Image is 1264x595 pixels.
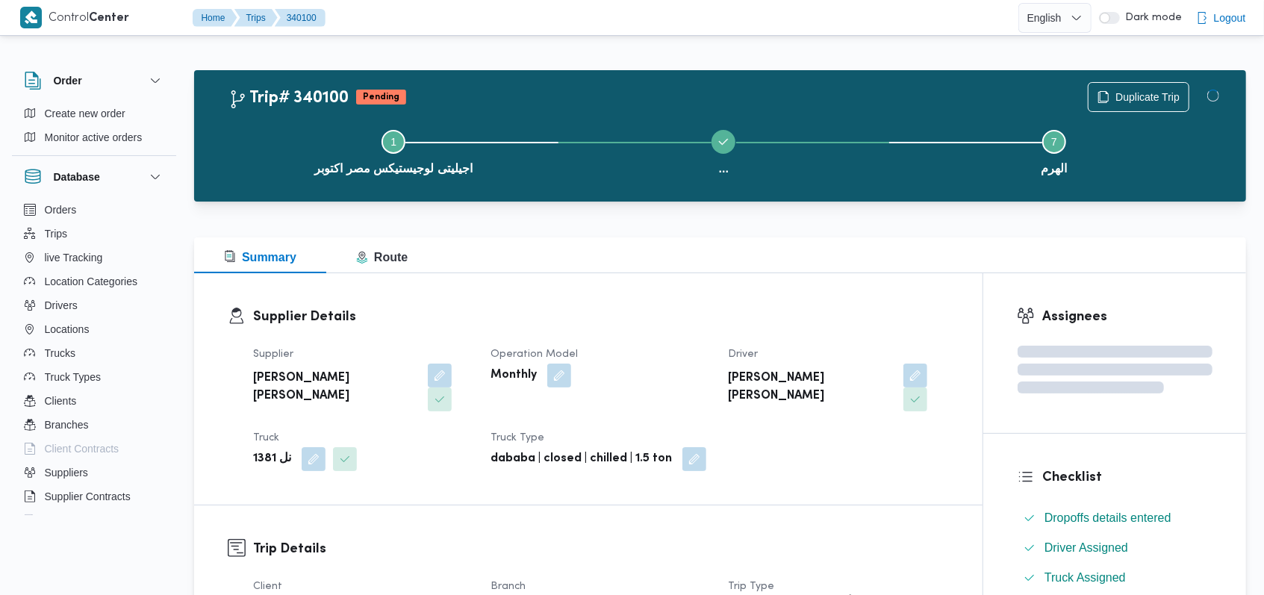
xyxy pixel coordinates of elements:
[45,511,82,529] span: Devices
[45,128,143,146] span: Monitor active orders
[356,251,408,264] span: Route
[18,508,170,532] button: Devices
[729,370,893,405] b: [PERSON_NAME] [PERSON_NAME]
[18,413,170,437] button: Branches
[54,72,82,90] h3: Order
[45,487,131,505] span: Supplier Contracts
[253,307,949,327] h3: Supplier Details
[18,125,170,149] button: Monitor active orders
[390,136,396,148] span: 1
[1041,160,1067,178] span: الهرم
[18,270,170,293] button: Location Categories
[45,344,75,362] span: Trucks
[18,246,170,270] button: live Tracking
[193,9,237,27] button: Home
[1214,9,1246,27] span: Logout
[45,368,101,386] span: Truck Types
[45,392,77,410] span: Clients
[224,251,296,264] span: Summary
[1018,536,1212,560] button: Driver Assigned
[1115,88,1180,106] span: Duplicate Trip
[491,349,578,359] span: Operation Model
[1018,506,1212,530] button: Dropoffs details entered
[1042,467,1212,487] h3: Checklist
[45,201,77,219] span: Orders
[228,89,349,108] h2: Trip# 340100
[719,160,729,178] span: ...
[1042,307,1212,327] h3: Assignees
[1044,569,1126,587] span: Truck Assigned
[20,7,42,28] img: X8yXhbKr1z7QwAAAABJRU5ErkJggg==
[45,249,103,267] span: live Tracking
[1044,539,1128,557] span: Driver Assigned
[12,102,176,155] div: Order
[253,450,291,468] b: نل 1381
[24,168,164,186] button: Database
[363,93,399,102] b: Pending
[356,90,406,105] span: Pending
[45,105,125,122] span: Create new order
[18,485,170,508] button: Supplier Contracts
[18,317,170,341] button: Locations
[18,389,170,413] button: Clients
[491,450,672,468] b: dababa | closed | chilled | 1.5 ton
[12,198,176,521] div: Database
[491,582,526,591] span: Branch
[18,365,170,389] button: Truck Types
[1190,3,1252,33] button: Logout
[45,272,138,290] span: Location Categories
[729,582,775,591] span: Trip Type
[24,72,164,90] button: Order
[18,341,170,365] button: Trucks
[253,539,949,559] h3: Trip Details
[1088,82,1189,112] button: Duplicate Trip
[18,222,170,246] button: Trips
[45,464,88,482] span: Suppliers
[889,112,1219,190] button: الهرم
[314,160,472,178] span: اجيليتى لوجيستيكس مصر اكتوبر
[275,9,326,27] button: 340100
[729,349,759,359] span: Driver
[228,112,558,190] button: اجيليتى لوجيستيكس مصر اكتوبر
[1044,511,1171,524] span: Dropoffs details entered
[1018,566,1212,590] button: Truck Assigned
[717,136,729,148] svg: Step ... is complete
[1044,509,1171,527] span: Dropoffs details entered
[18,461,170,485] button: Suppliers
[54,168,100,186] h3: Database
[253,349,293,359] span: Supplier
[18,437,170,461] button: Client Contracts
[90,13,130,24] b: Center
[1044,571,1126,584] span: Truck Assigned
[45,225,68,243] span: Trips
[234,9,278,27] button: Trips
[45,320,90,338] span: Locations
[253,433,279,443] span: Truck
[253,582,282,591] span: Client
[1120,12,1183,24] span: Dark mode
[1051,136,1057,148] span: 7
[45,416,89,434] span: Branches
[45,296,78,314] span: Drivers
[558,112,888,190] button: ...
[253,370,417,405] b: [PERSON_NAME] [PERSON_NAME]
[18,102,170,125] button: Create new order
[45,440,119,458] span: Client Contracts
[491,367,537,384] b: Monthly
[18,293,170,317] button: Drivers
[491,433,544,443] span: Truck Type
[18,198,170,222] button: Orders
[1044,541,1128,554] span: Driver Assigned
